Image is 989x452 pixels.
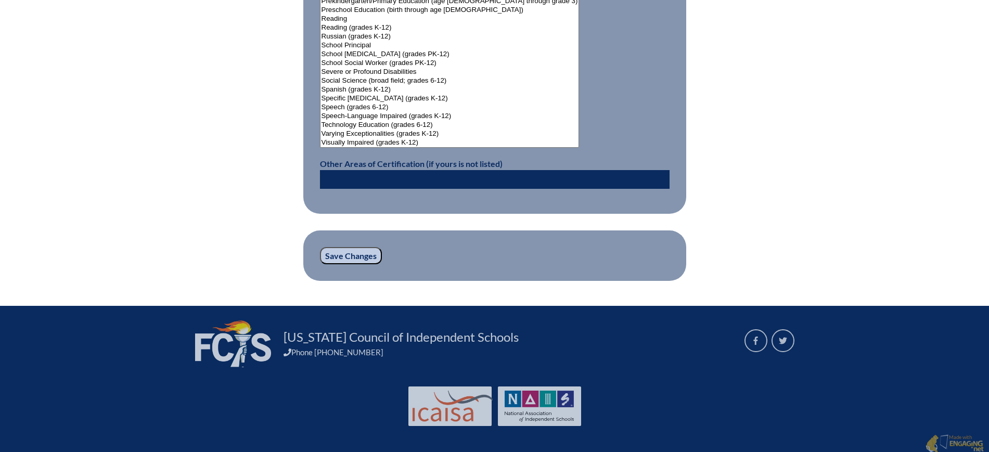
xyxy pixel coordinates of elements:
[320,103,579,112] option: Speech (grades 6-12)
[320,159,503,169] label: Other Areas of Certification (if yours is not listed)
[320,68,579,76] option: Severe or Profound Disabilities
[320,76,579,85] option: Social Science (broad field; grades 6-12)
[320,85,579,94] option: Spanish (grades K-12)
[320,6,579,15] option: Preschool Education (birth through age [DEMOGRAPHIC_DATA])
[284,347,732,357] div: Phone [PHONE_NUMBER]
[320,94,579,103] option: Specific [MEDICAL_DATA] (grades K-12)
[195,320,271,367] img: FCIS_logo_white
[320,112,579,121] option: Speech-Language Impaired (grades K-12)
[320,15,579,23] option: Reading
[320,50,579,59] option: School [MEDICAL_DATA] (grades PK-12)
[940,434,951,449] img: Engaging - Bring it online
[320,130,579,138] option: Varying Exceptionalities (grades K-12)
[320,121,579,130] option: Technology Education (grades 6-12)
[279,329,523,345] a: [US_STATE] Council of Independent Schools
[320,41,579,50] option: School Principal
[413,391,493,422] img: Int'l Council Advancing Independent School Accreditation logo
[320,23,579,32] option: Reading (grades K-12)
[320,247,382,265] input: Save Changes
[505,391,574,422] img: NAIS Logo
[320,59,579,68] option: School Social Worker (grades PK-12)
[320,138,579,147] option: Visually Impaired (grades K-12)
[320,32,579,41] option: Russian (grades K-12)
